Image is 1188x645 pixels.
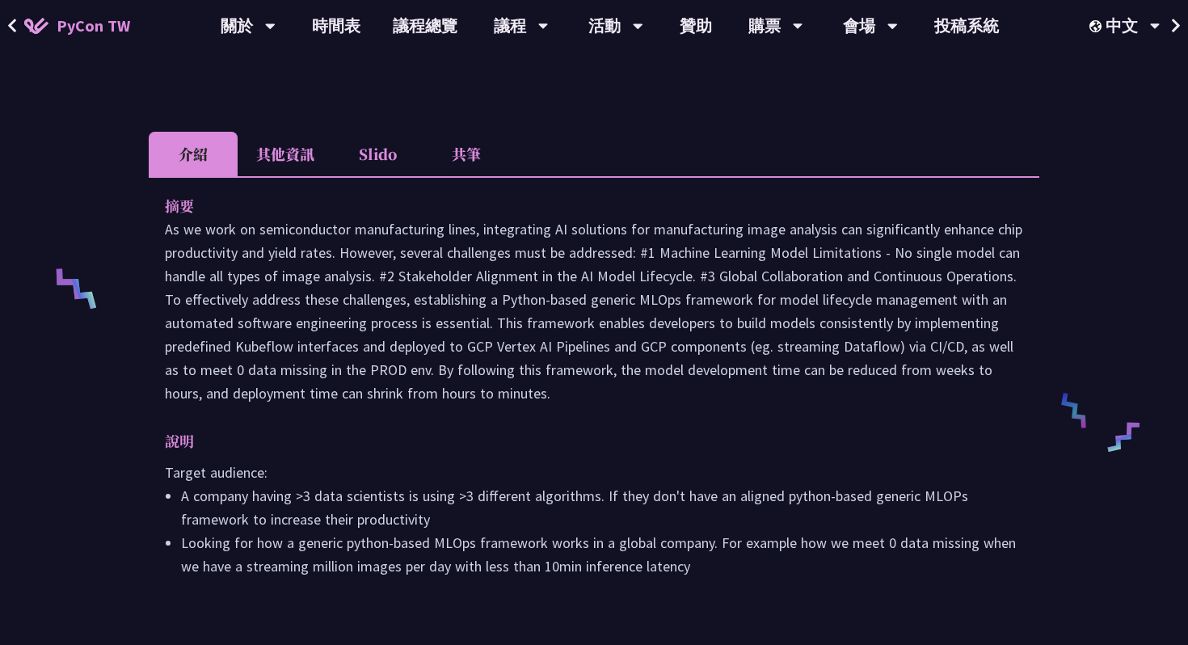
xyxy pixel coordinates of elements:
a: PyCon TW [8,6,146,46]
span: PyCon TW [57,14,130,38]
li: 其他資訊 [238,132,333,176]
p: 說明 [165,429,991,453]
li: A company having >3 data scientists is using >3 different algorithms. If they don't have an align... [181,484,1023,531]
img: Home icon of PyCon TW 2025 [24,18,48,34]
p: 摘要 [165,194,991,217]
li: 共筆 [422,132,511,176]
li: Looking for how a generic python-based MLOps framework works in a global company. For example how... [181,531,1023,578]
li: 介紹 [149,132,238,176]
p: As we work on semiconductor manufacturing lines, integrating AI solutions for manufacturing image... [165,217,1023,405]
p: Target audience: [165,461,1023,484]
img: Locale Icon [1089,20,1106,32]
li: Slido [333,132,422,176]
